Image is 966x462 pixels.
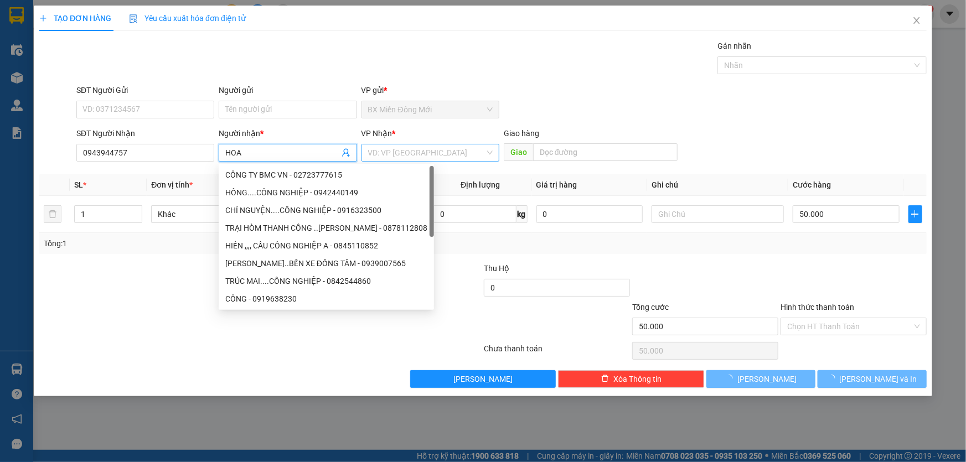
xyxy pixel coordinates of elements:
[225,204,427,216] div: CHÍ NGUYỆN....CÔNG NGHIỆP - 0916323500
[632,303,669,312] span: Tổng cước
[76,84,214,96] div: SĐT Người Gửi
[6,47,76,71] li: VP BX Miền Đông Mới
[219,184,434,201] div: HỒNG....CÔNG NGHIỆP - 0942440149
[558,370,704,388] button: deleteXóa Thông tin
[219,272,434,290] div: TRÚC MAI....CÔNG NGHIỆP - 0842544860
[781,303,854,312] label: Hình thức thanh toán
[76,73,142,106] b: 168 Quản Lộ Phụng Hiệp, Khóm 1
[647,174,788,196] th: Ghi chú
[151,180,193,189] span: Đơn vị tính
[6,6,161,27] li: Xe Khách THẮNG
[793,180,831,189] span: Cước hàng
[461,180,500,189] span: Định lượng
[912,16,921,25] span: close
[44,205,61,223] button: delete
[225,257,427,269] div: [PERSON_NAME]..BẾN XE ĐỒNG TÂM - 0939007565
[368,101,493,118] span: BX Miền Đông Mới
[219,255,434,272] div: HUỲNH CÔNG TẤN..BẾN XE ĐỒNG TÂM - 0939007565
[225,275,427,287] div: TRÚC MAI....CÔNG NGHIỆP - 0842544860
[453,373,513,385] span: [PERSON_NAME]
[536,180,577,189] span: Giá trị hàng
[737,373,797,385] span: [PERSON_NAME]
[219,127,357,139] div: Người nhận
[44,237,373,250] div: Tổng: 1
[74,180,83,189] span: SL
[908,205,922,223] button: plus
[484,264,509,273] span: Thu Hộ
[504,143,533,161] span: Giao
[410,370,556,388] button: [PERSON_NAME]
[158,206,277,222] span: Khác
[76,47,147,71] li: VP BX Đồng Tâm CM
[717,41,751,50] label: Gán nhãn
[901,6,932,37] button: Close
[533,143,678,161] input: Dọc đường
[76,127,214,139] div: SĐT Người Nhận
[129,14,246,23] span: Yêu cầu xuất hóa đơn điện tử
[601,375,609,383] span: delete
[818,370,927,388] button: [PERSON_NAME] và In
[483,342,632,362] div: Chưa thanh toán
[652,205,784,223] input: Ghi Chú
[725,375,737,382] span: loading
[516,205,528,223] span: kg
[840,373,917,385] span: [PERSON_NAME] và In
[828,375,840,382] span: loading
[909,210,922,219] span: plus
[219,219,434,237] div: TRẠI HÒM THANH CÔNG ..TRẦN VĂN THỜI - 0878112808
[219,84,357,96] div: Người gửi
[219,201,434,219] div: CHÍ NGUYỆN....CÔNG NGHIỆP - 0916323500
[225,222,427,234] div: TRẠI HÒM THANH CÔNG ..[PERSON_NAME] - 0878112808
[536,205,643,223] input: 0
[361,129,392,138] span: VP Nhận
[225,293,427,305] div: CÔNG - 0919638230
[219,166,434,184] div: CÔNG TY BMC VN - 02723777615
[76,74,84,81] span: environment
[129,14,138,23] img: icon
[39,14,111,23] span: TẠO ĐƠN HÀNG
[504,129,539,138] span: Giao hàng
[6,6,44,44] img: logo.jpg
[219,237,434,255] div: HIỀN ,,,, CẦU CÔNG NGHIỆP A - 0845110852
[225,186,427,199] div: HỒNG....CÔNG NGHIỆP - 0942440149
[706,370,815,388] button: [PERSON_NAME]
[219,290,434,308] div: CÔNG - 0919638230
[342,148,350,157] span: user-add
[361,84,499,96] div: VP gửi
[225,240,427,252] div: HIỀN ,,,, CẦU CÔNG NGHIỆP A - 0845110852
[39,14,47,22] span: plus
[225,169,427,181] div: CÔNG TY BMC VN - 02723777615
[613,373,662,385] span: Xóa Thông tin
